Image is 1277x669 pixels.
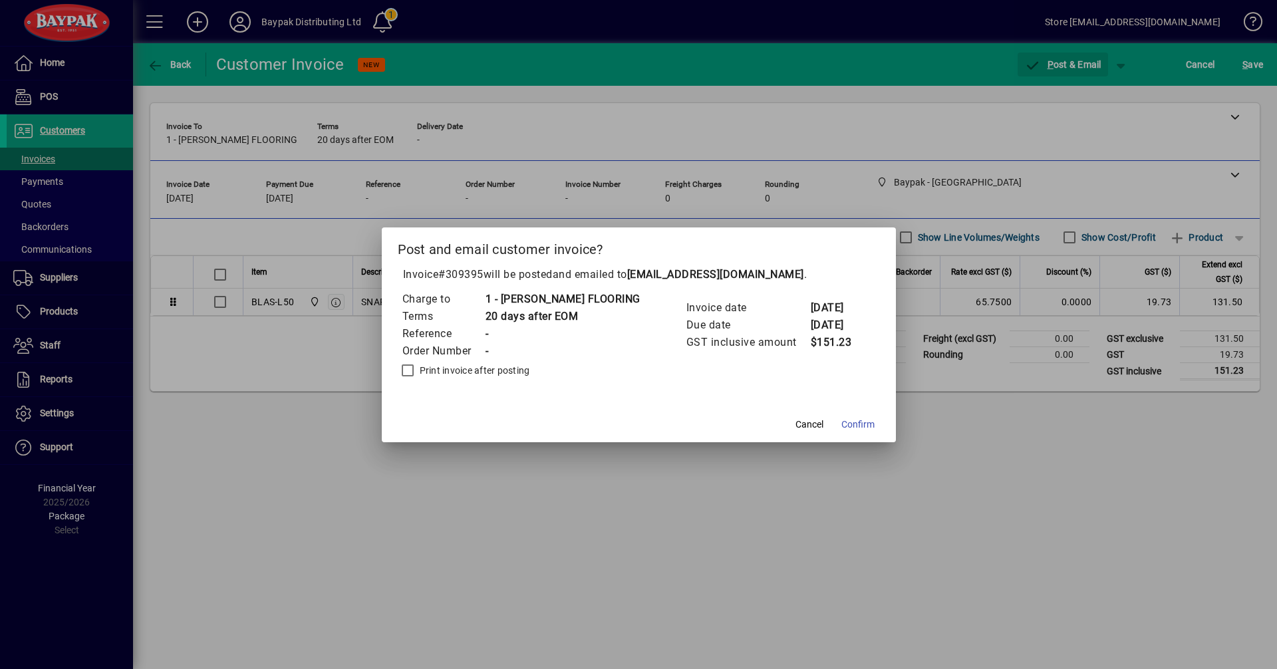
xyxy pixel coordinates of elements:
[402,342,485,360] td: Order Number
[553,268,804,281] span: and emailed to
[841,418,875,432] span: Confirm
[810,317,863,334] td: [DATE]
[382,227,896,266] h2: Post and email customer invoice?
[485,291,640,308] td: 1 - [PERSON_NAME] FLOORING
[398,267,880,283] p: Invoice will be posted .
[686,334,810,351] td: GST inclusive amount
[485,325,640,342] td: -
[686,299,810,317] td: Invoice date
[627,268,804,281] b: [EMAIL_ADDRESS][DOMAIN_NAME]
[795,418,823,432] span: Cancel
[836,413,880,437] button: Confirm
[402,291,485,308] td: Charge to
[402,308,485,325] td: Terms
[686,317,810,334] td: Due date
[810,299,863,317] td: [DATE]
[485,308,640,325] td: 20 days after EOM
[810,334,863,351] td: $151.23
[417,364,530,377] label: Print invoice after posting
[402,325,485,342] td: Reference
[485,342,640,360] td: -
[788,413,831,437] button: Cancel
[438,268,484,281] span: #309395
